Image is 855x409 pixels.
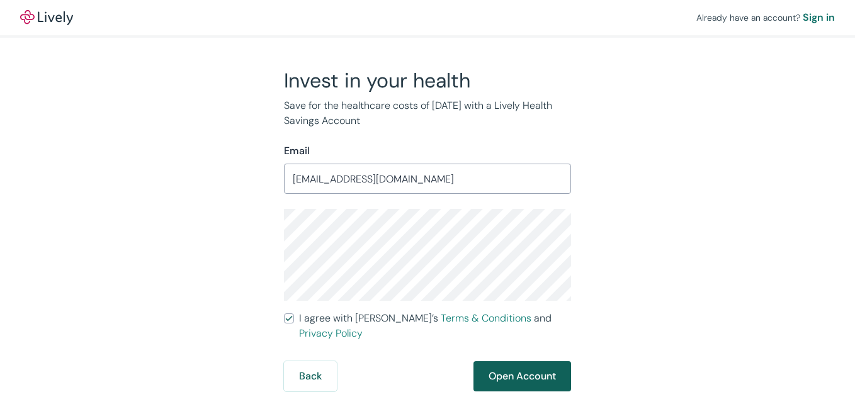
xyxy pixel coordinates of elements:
div: Already have an account? [696,10,835,25]
a: Sign in [803,10,835,25]
h2: Invest in your health [284,68,571,93]
a: Privacy Policy [299,327,363,340]
p: Save for the healthcare costs of [DATE] with a Lively Health Savings Account [284,98,571,128]
a: Terms & Conditions [441,311,531,325]
span: I agree with [PERSON_NAME]’s and [299,311,571,341]
button: Open Account [473,361,571,391]
label: Email [284,143,310,159]
button: Back [284,361,337,391]
img: Lively [20,10,73,25]
a: LivelyLively [20,10,73,25]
